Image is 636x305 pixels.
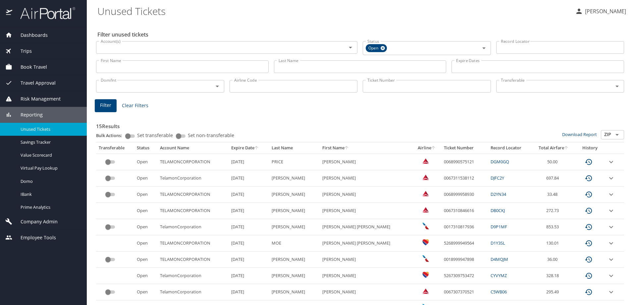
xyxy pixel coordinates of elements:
a: D4MQJM [491,256,508,262]
th: Last Name [269,142,320,154]
button: expand row [607,207,615,215]
td: 36.00 [532,252,575,268]
span: Value Scorecard [21,152,79,158]
td: TELAMONCORPORATION [157,154,229,170]
td: 130.01 [532,235,575,252]
button: sort [564,146,569,150]
button: Open [479,43,489,53]
p: Bulk Actions: [96,132,128,138]
td: TelamonCorporation [157,170,229,187]
td: Open [134,284,157,300]
td: 853.53 [532,219,575,235]
span: Book Travel [12,63,47,71]
td: 50.00 [532,154,575,170]
td: [DATE] [229,203,269,219]
button: Open [612,130,622,139]
td: 0067311538112 [441,170,488,187]
td: Open [134,187,157,203]
td: TELAMONCORPORATION [157,187,229,203]
button: sort [344,146,349,150]
td: [DATE] [229,235,269,252]
td: 0067307370521 [441,284,488,300]
a: DJFC2Y [491,175,504,181]
td: Open [134,268,157,284]
button: expand row [607,174,615,182]
td: PRICE [269,154,320,170]
td: [PERSON_NAME] [PERSON_NAME] [320,235,412,252]
button: expand row [607,256,615,264]
span: Company Admin [12,218,58,225]
td: Open [134,235,157,252]
span: Prime Analytics [21,204,79,210]
td: TELAMONCORPORATION [157,252,229,268]
a: DB0CKJ [491,207,505,213]
td: 0067310846616 [441,203,488,219]
h2: Filter unused tickets [97,29,625,40]
button: Open [612,82,622,91]
td: [DATE] [229,284,269,300]
a: CYVYMZ [491,272,507,278]
td: TelamonCorporation [157,219,229,235]
td: Open [134,219,157,235]
div: Transferable [99,145,132,151]
button: expand row [607,158,615,166]
h3: 15 Results [96,118,624,130]
a: C5WB06 [491,289,507,295]
td: [PERSON_NAME] [269,170,320,187]
td: [PERSON_NAME] [320,252,412,268]
h1: Unused Tickets [97,1,570,21]
a: D1Y3SL [491,240,505,246]
td: Open [134,252,157,268]
td: 0068990575121 [441,154,488,170]
img: Delta Airlines [422,288,429,294]
img: Delta Airlines [422,206,429,213]
button: expand row [607,288,615,296]
td: Open [134,170,157,187]
td: [DATE] [229,252,269,268]
td: 0018999947898 [441,252,488,268]
span: Savings Tracker [21,139,79,145]
th: Record Locator [488,142,532,154]
td: [PERSON_NAME] [320,170,412,187]
span: Reporting [12,111,43,118]
button: [PERSON_NAME] [572,5,629,17]
span: Filter [100,101,111,110]
span: Employee Tools [12,234,56,241]
button: expand row [607,223,615,231]
td: 0017310817936 [441,219,488,235]
td: [DATE] [229,187,269,203]
img: Southwest Airlines [422,239,429,246]
td: [PERSON_NAME] [269,268,320,284]
span: Clear Filters [122,102,148,110]
span: Virtual Pay Lookup [21,165,79,171]
td: 328.18 [532,268,575,284]
th: Account Name [157,142,229,154]
button: Clear Filters [119,100,151,112]
button: Open [346,43,355,52]
img: Delta Airlines [422,190,429,197]
td: 33.48 [532,187,575,203]
img: airportal-logo.png [13,7,75,20]
a: DGM0GQ [491,159,509,165]
span: Trips [12,47,32,55]
td: [DATE] [229,170,269,187]
td: [DATE] [229,219,269,235]
span: Unused Tickets [21,126,79,132]
img: Delta Airlines [422,174,429,181]
span: Domo [21,178,79,185]
span: Travel Approval [12,79,56,87]
span: IBank [21,191,79,197]
button: expand row [607,272,615,280]
th: Status [134,142,157,154]
img: American Airlines [422,255,429,262]
td: 5267309753472 [441,268,488,284]
img: icon-airportal.png [6,7,13,20]
td: [PERSON_NAME] [320,203,412,219]
td: [PERSON_NAME] [320,187,412,203]
td: [PERSON_NAME] [269,187,320,203]
td: 272.73 [532,203,575,219]
td: [PERSON_NAME] [320,154,412,170]
span: Set non-transferable [188,133,234,138]
td: [PERSON_NAME] [269,252,320,268]
img: American Airlines [422,223,429,229]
